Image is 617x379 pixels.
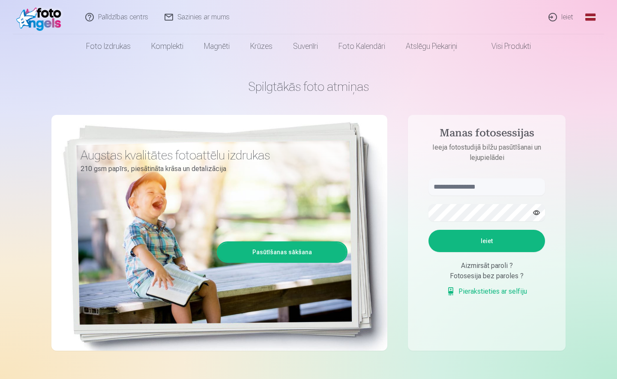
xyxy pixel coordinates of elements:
a: Pasūtīšanas sākšana [218,243,346,262]
h3: Augstas kvalitātes fotoattēlu izdrukas [81,147,341,163]
h1: Spilgtākās foto atmiņas [51,79,566,94]
p: 210 gsm papīrs, piesātināta krāsa un detalizācija [81,163,341,175]
div: Fotosesija bez paroles ? [428,271,545,281]
a: Foto izdrukas [76,34,141,58]
a: Visi produkti [467,34,541,58]
a: Krūzes [240,34,283,58]
p: Ieeja fotostudijā bilžu pasūtīšanai un lejupielādei [420,142,554,163]
img: /fa1 [16,3,66,31]
div: Aizmirsāt paroli ? [428,261,545,271]
a: Suvenīri [283,34,328,58]
a: Magnēti [194,34,240,58]
h4: Manas fotosessijas [420,127,554,142]
a: Pierakstieties ar selfiju [446,286,527,297]
button: Ieiet [428,230,545,252]
a: Foto kalendāri [328,34,395,58]
a: Komplekti [141,34,194,58]
a: Atslēgu piekariņi [395,34,467,58]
